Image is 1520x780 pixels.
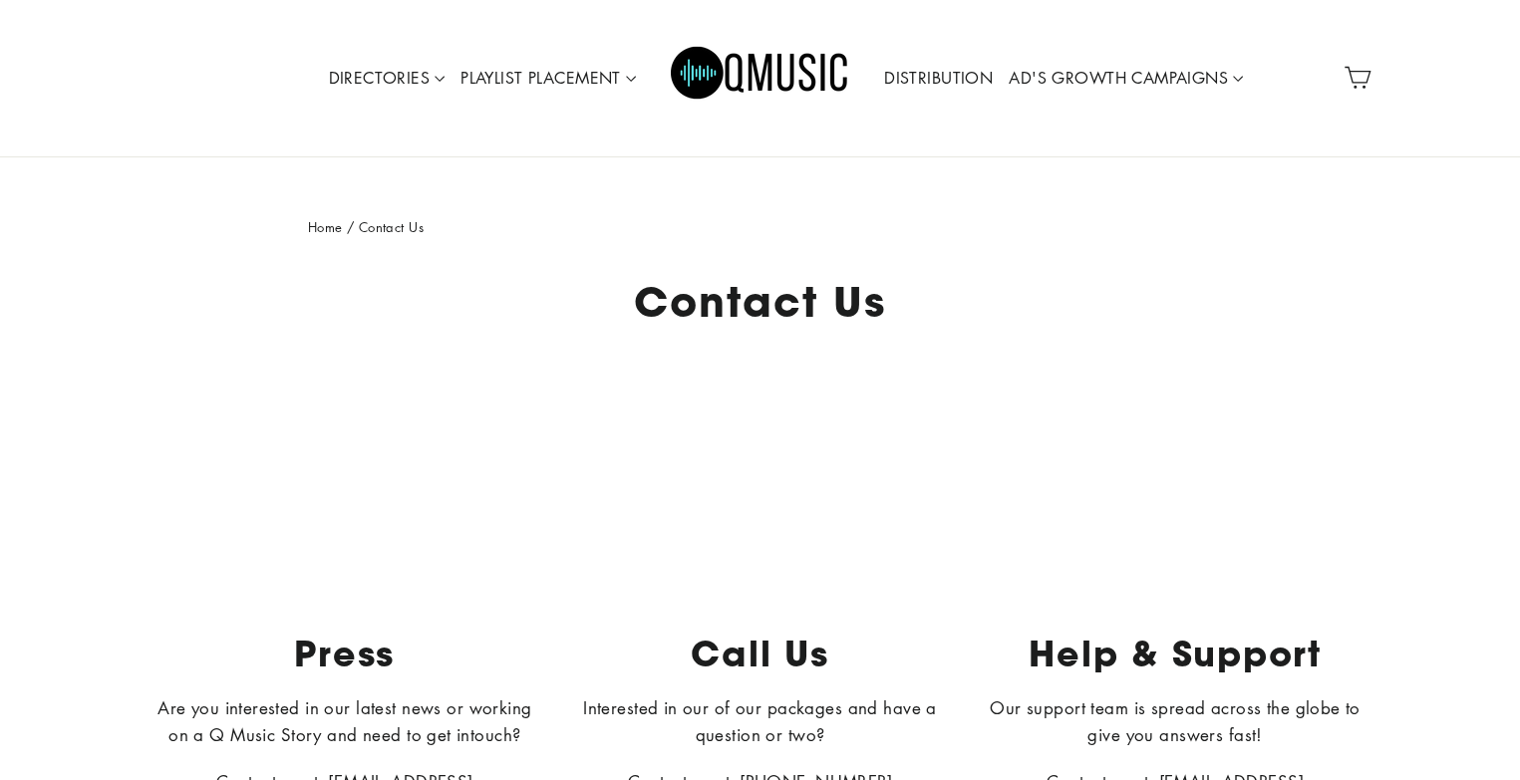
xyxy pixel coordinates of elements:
span: Contact Us [359,217,424,236]
p: Call Us [567,633,953,674]
p: Interested in our of our packages and have a question or two? [567,694,953,748]
a: PLAYLIST PLACEMENT [453,56,644,102]
img: Q Music Promotions [671,33,850,123]
p: Our support team is spread across the globe to give you answers fast! [983,694,1368,748]
nav: breadcrumbs [308,217,1213,238]
a: AD'S GROWTH CAMPAIGNS [1001,56,1251,102]
a: Home [308,217,343,236]
p: Press [152,633,538,674]
span: / [347,217,354,236]
a: DIRECTORIES [321,56,454,102]
a: DISTRIBUTION [876,56,1001,102]
p: Are you interested in our latest news or working on a Q Music Story and need to get intouch? [152,694,538,748]
div: Primary [259,20,1262,136]
p: Help & Support [983,633,1368,674]
h1: Contact Us [308,277,1213,326]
